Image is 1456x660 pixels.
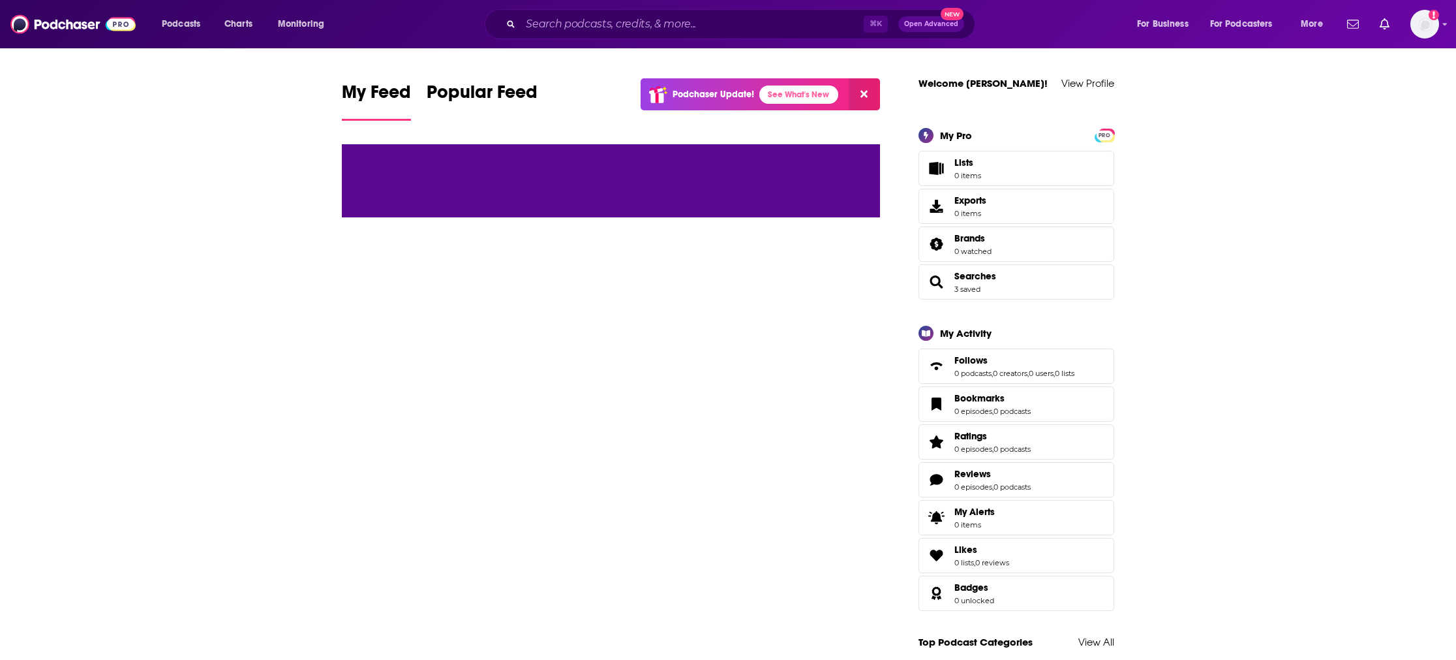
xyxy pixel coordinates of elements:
span: Follows [954,354,988,366]
a: 0 episodes [954,407,992,416]
span: ⌘ K [864,16,888,33]
a: My Feed [342,81,411,121]
span: Lists [954,157,973,168]
span: Open Advanced [904,21,958,27]
div: Search podcasts, credits, & more... [497,9,988,39]
span: My Alerts [923,509,949,527]
a: 0 lists [954,558,974,567]
a: 0 episodes [954,445,992,454]
span: 0 items [954,209,986,218]
span: More [1301,15,1323,33]
a: See What's New [759,86,838,104]
button: open menu [153,14,217,35]
button: open menu [1128,14,1205,35]
a: 0 unlocked [954,596,994,605]
a: Welcome [PERSON_NAME]! [918,77,1048,89]
span: Popular Feed [427,81,538,111]
span: Searches [918,264,1114,300]
a: Ratings [923,433,949,451]
a: 3 saved [954,285,980,294]
a: PRO [1097,129,1112,139]
a: Follows [954,354,1074,366]
span: Likes [918,538,1114,573]
a: Bookmarks [923,395,949,413]
a: Lists [918,151,1114,186]
a: 0 lists [1055,369,1074,378]
a: 0 reviews [975,558,1009,567]
span: Badges [918,576,1114,611]
a: Badges [923,584,949,603]
span: Exports [954,195,986,206]
span: My Feed [342,81,411,111]
span: Podcasts [162,15,200,33]
a: View Profile [1061,77,1114,89]
span: , [992,369,993,378]
span: Monitoring [278,15,324,33]
a: Show notifications dropdown [1374,13,1395,35]
a: Ratings [954,430,1031,442]
span: 0 items [954,171,981,180]
button: Show profile menu [1410,10,1439,39]
span: Brands [954,232,985,244]
button: Open AdvancedNew [898,16,964,32]
button: open menu [1292,14,1339,35]
a: Show notifications dropdown [1342,13,1364,35]
a: View All [1078,636,1114,648]
input: Search podcasts, credits, & more... [521,14,864,35]
a: Likes [923,546,949,565]
a: Popular Feed [427,81,538,121]
span: 0 items [954,520,995,529]
span: Follows [918,349,1114,384]
span: Ratings [954,430,987,442]
a: My Alerts [918,500,1114,535]
span: Charts [224,15,252,33]
a: 0 watched [954,247,992,256]
span: , [1027,369,1029,378]
a: Follows [923,357,949,375]
span: Searches [954,270,996,282]
a: 0 users [1029,369,1054,378]
a: Reviews [923,471,949,489]
span: My Alerts [954,506,995,518]
a: Searches [923,273,949,291]
span: , [992,482,993,492]
a: 0 episodes [954,482,992,492]
a: Bookmarks [954,392,1031,404]
span: Reviews [954,468,991,480]
span: Bookmarks [918,386,1114,422]
p: Podchaser Update! [673,89,754,100]
a: 0 podcasts [993,407,1031,416]
button: open menu [1202,14,1292,35]
span: Logged in as sashagoldin [1410,10,1439,39]
span: PRO [1097,131,1112,140]
a: Reviews [954,468,1031,480]
a: 0 podcasts [954,369,992,378]
span: Ratings [918,424,1114,460]
span: Reviews [918,462,1114,497]
a: Badges [954,582,994,593]
span: For Podcasters [1210,15,1273,33]
span: Bookmarks [954,392,1005,404]
a: Likes [954,544,1009,556]
span: , [974,558,975,567]
a: 0 podcasts [993,445,1031,454]
a: Top Podcast Categories [918,636,1033,648]
a: Brands [954,232,992,244]
a: 0 creators [993,369,1027,378]
div: My Pro [940,129,972,142]
img: Podchaser - Follow, Share and Rate Podcasts [10,12,136,37]
span: For Business [1137,15,1189,33]
span: New [941,8,964,20]
button: open menu [269,14,341,35]
span: Exports [923,197,949,215]
span: , [992,445,993,454]
span: , [992,407,993,416]
span: , [1054,369,1055,378]
a: Brands [923,235,949,253]
span: Brands [918,227,1114,262]
div: My Activity [940,327,992,339]
span: Badges [954,582,988,593]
